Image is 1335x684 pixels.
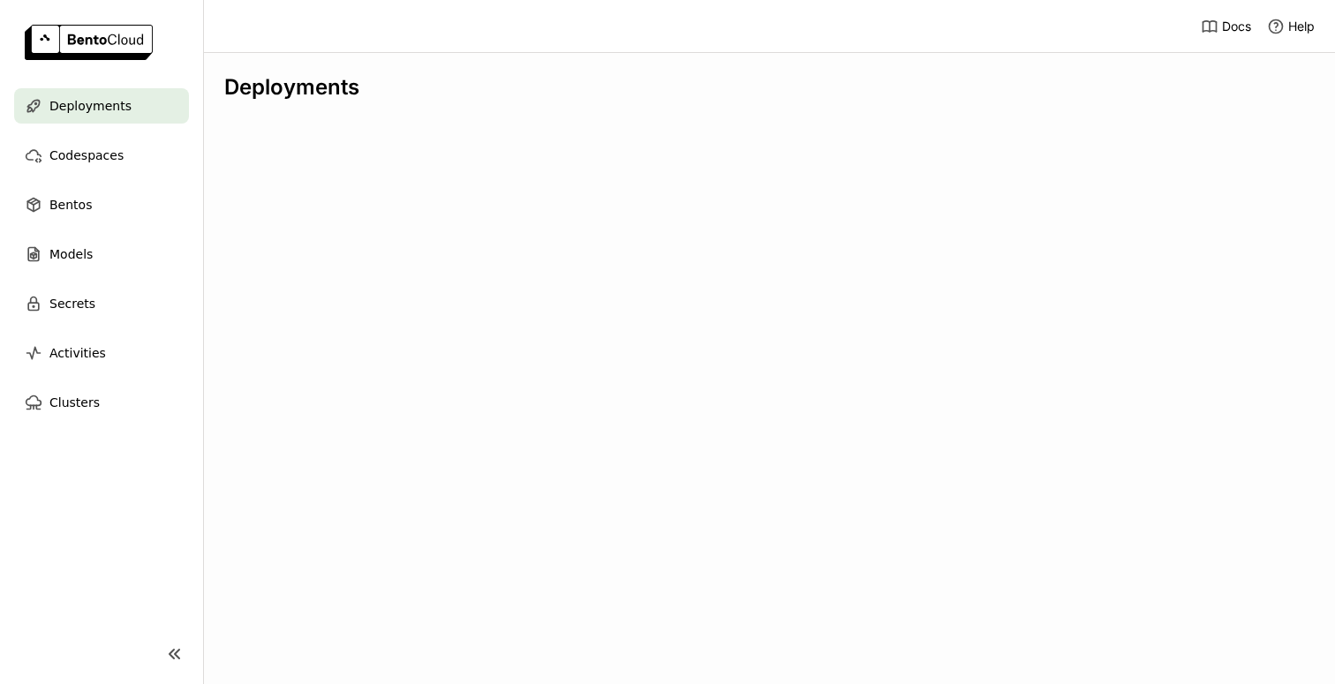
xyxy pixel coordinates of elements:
[49,145,124,166] span: Codespaces
[49,293,95,314] span: Secrets
[14,335,189,371] a: Activities
[49,342,106,364] span: Activities
[49,95,132,117] span: Deployments
[14,286,189,321] a: Secrets
[49,244,93,265] span: Models
[224,74,1314,101] div: Deployments
[14,187,189,222] a: Bentos
[14,385,189,420] a: Clusters
[14,237,189,272] a: Models
[1222,19,1251,34] span: Docs
[1267,18,1315,35] div: Help
[25,25,153,60] img: logo
[1288,19,1315,34] span: Help
[49,194,92,215] span: Bentos
[1201,18,1251,35] a: Docs
[49,392,100,413] span: Clusters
